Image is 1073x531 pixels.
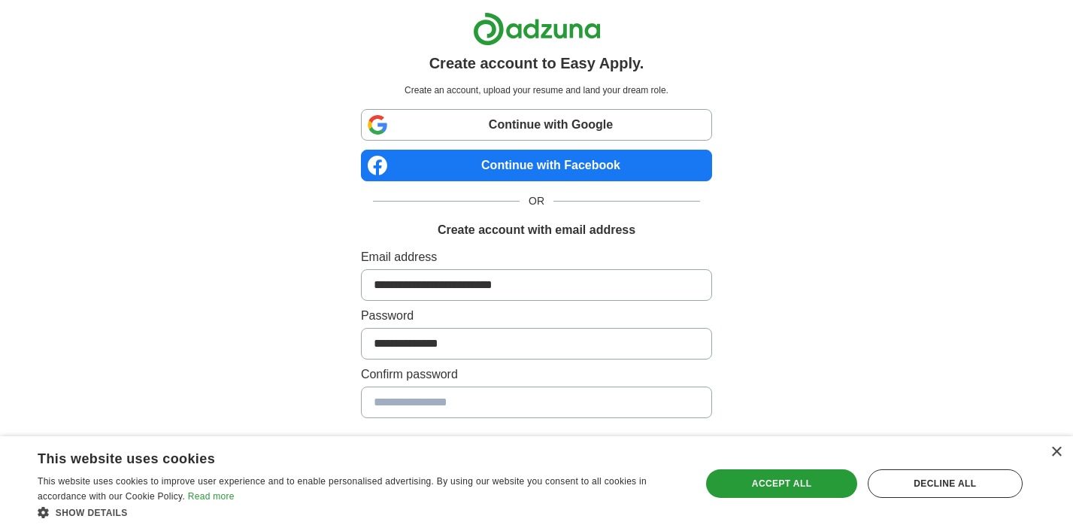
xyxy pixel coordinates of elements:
[364,83,709,97] p: Create an account, upload your resume and land your dream role.
[56,508,128,518] span: Show details
[438,221,635,239] h1: Create account with email address
[361,109,712,141] a: Continue with Google
[38,445,644,468] div: This website uses cookies
[868,469,1023,498] div: Decline all
[361,366,712,384] label: Confirm password
[706,469,856,498] div: Accept all
[361,307,712,325] label: Password
[473,12,601,46] img: Adzuna logo
[38,476,647,502] span: This website uses cookies to improve user experience and to enable personalised advertising. By u...
[361,248,712,266] label: Email address
[429,52,644,74] h1: Create account to Easy Apply.
[188,491,235,502] a: Read more, opens a new window
[361,150,712,181] a: Continue with Facebook
[1050,447,1062,458] div: Close
[520,193,553,209] span: OR
[38,505,681,520] div: Show details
